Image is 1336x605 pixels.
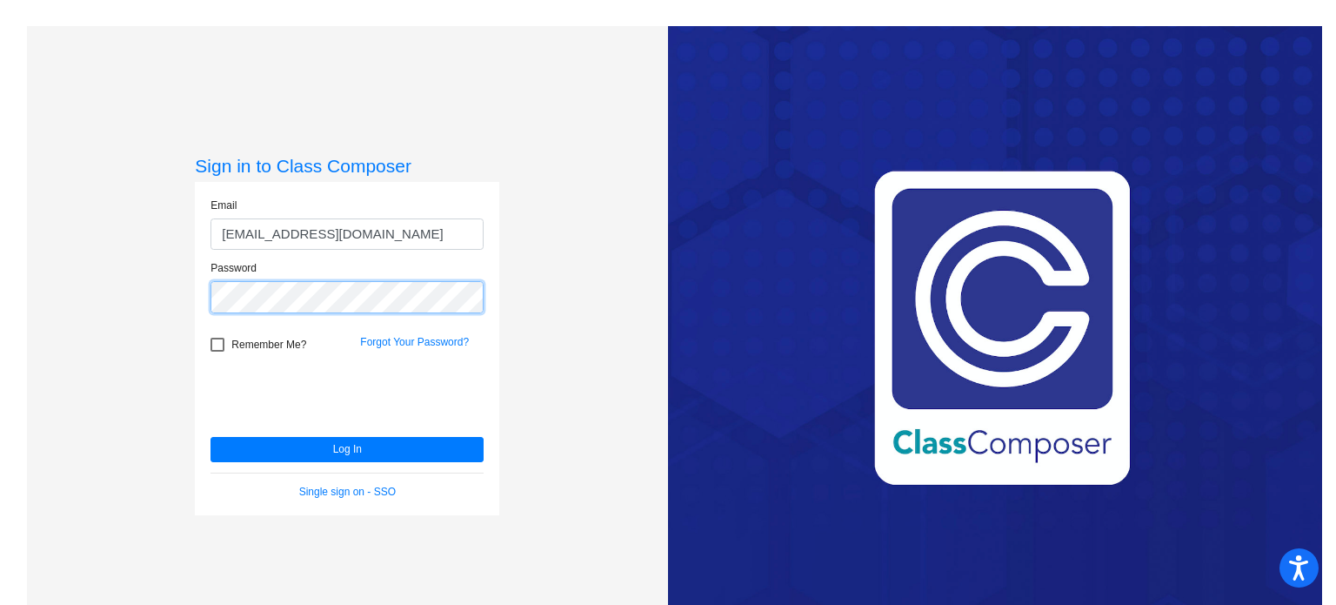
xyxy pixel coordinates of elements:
span: Remember Me? [231,334,306,355]
label: Password [210,260,257,276]
label: Email [210,198,237,213]
a: Single sign on - SSO [299,486,396,498]
a: Forgot Your Password? [360,336,469,348]
iframe: reCAPTCHA [210,360,475,428]
button: Log In [210,437,484,462]
h3: Sign in to Class Composer [195,155,499,177]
